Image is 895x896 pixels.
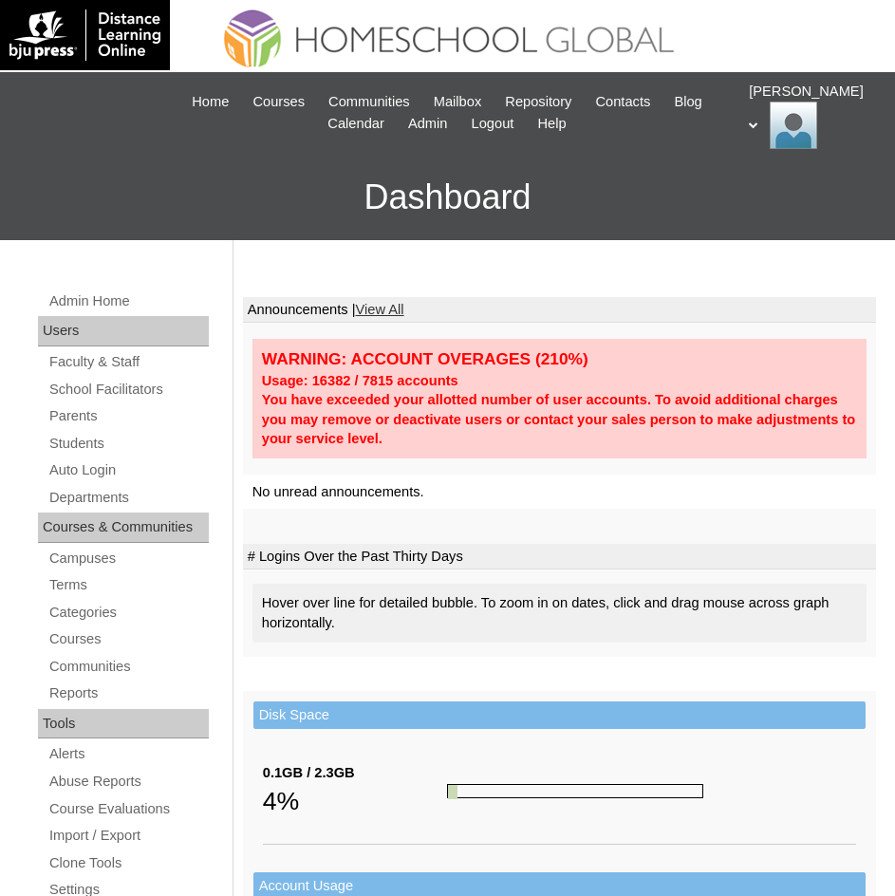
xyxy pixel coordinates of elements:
a: Campuses [47,547,209,570]
a: Departments [47,486,209,510]
a: Communities [47,655,209,679]
a: Blog [664,91,711,113]
a: Import / Export [47,824,209,848]
a: School Facilitators [47,378,209,401]
div: Users [38,316,209,346]
div: Tools [38,709,209,739]
div: WARNING: ACCOUNT OVERAGES (210%) [262,348,857,370]
span: Courses [252,91,305,113]
span: Home [192,91,229,113]
img: Ariane Ebuen [770,102,817,149]
a: Communities [319,91,420,113]
span: Blog [674,91,701,113]
a: Abuse Reports [47,770,209,793]
div: [PERSON_NAME] [749,82,876,149]
a: Courses [47,627,209,651]
div: Courses & Communities [38,513,209,543]
a: Admin [399,113,457,135]
span: Help [537,113,566,135]
span: Calendar [327,113,383,135]
span: Communities [328,91,410,113]
td: No unread announcements. [243,475,876,510]
a: Logout [462,113,524,135]
a: Contacts [586,91,660,113]
strong: Usage: 16382 / 7815 accounts [262,373,458,388]
a: Course Evaluations [47,797,209,821]
a: Admin Home [47,289,209,313]
a: Home [182,91,238,113]
a: Mailbox [424,91,492,113]
a: Repository [495,91,581,113]
a: Alerts [47,742,209,766]
div: 0.1GB / 2.3GB [263,763,447,783]
a: Faculty & Staff [47,350,209,374]
a: Clone Tools [47,851,209,875]
img: logo-white.png [9,9,160,61]
span: Contacts [595,91,650,113]
a: Calendar [318,113,393,135]
h3: Dashboard [9,155,886,240]
td: Announcements | [243,297,876,324]
td: Disk Space [253,701,866,729]
div: You have exceeded your allotted number of user accounts. To avoid additional charges you may remo... [262,390,857,449]
div: Hover over line for detailed bubble. To zoom in on dates, click and drag mouse across graph horiz... [252,584,867,642]
a: Reports [47,681,209,705]
a: Courses [243,91,314,113]
div: 4% [263,782,447,820]
a: Auto Login [47,458,209,482]
a: Students [47,432,209,456]
a: Terms [47,573,209,597]
span: Admin [408,113,448,135]
td: # Logins Over the Past Thirty Days [243,544,876,570]
span: Logout [472,113,514,135]
a: View All [356,302,404,317]
span: Mailbox [434,91,482,113]
a: Parents [47,404,209,428]
a: Categories [47,601,209,625]
span: Repository [505,91,571,113]
a: Help [528,113,575,135]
